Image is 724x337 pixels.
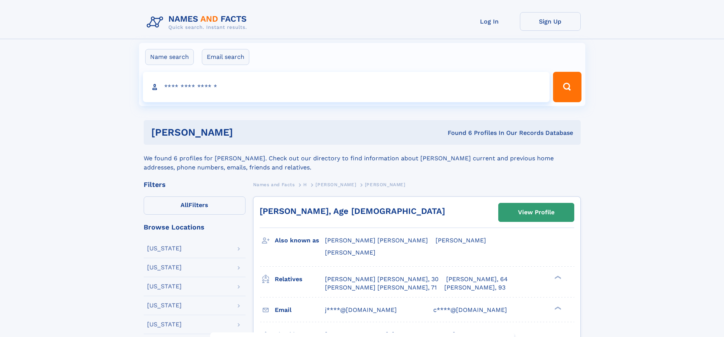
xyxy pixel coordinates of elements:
img: Logo Names and Facts [144,12,253,33]
div: We found 6 profiles for [PERSON_NAME]. Check out our directory to find information about [PERSON_... [144,145,581,172]
div: ❯ [553,275,562,280]
h3: Also known as [275,234,325,247]
h3: Relatives [275,273,325,286]
a: Names and Facts [253,180,295,189]
div: View Profile [518,204,554,221]
a: [PERSON_NAME], Age [DEMOGRAPHIC_DATA] [260,206,445,216]
span: All [181,201,189,209]
a: Log In [459,12,520,31]
h3: Email [275,304,325,316]
div: Filters [144,181,246,188]
div: [US_STATE] [147,321,182,328]
div: [US_STATE] [147,302,182,309]
div: [US_STATE] [147,264,182,271]
label: Email search [202,49,249,65]
div: [US_STATE] [147,283,182,290]
span: [PERSON_NAME] [PERSON_NAME] [325,237,428,244]
span: H [303,182,307,187]
label: Filters [144,196,246,215]
a: [PERSON_NAME] [315,180,356,189]
a: H [303,180,307,189]
a: [PERSON_NAME], 93 [444,283,505,292]
h1: [PERSON_NAME] [151,128,341,137]
span: [PERSON_NAME] [436,237,486,244]
div: Found 6 Profiles In Our Records Database [340,129,573,137]
button: Search Button [553,72,581,102]
a: [PERSON_NAME], 64 [446,275,508,283]
a: [PERSON_NAME] [PERSON_NAME], 71 [325,283,437,292]
span: [PERSON_NAME] [365,182,406,187]
span: [PERSON_NAME] [315,182,356,187]
a: View Profile [499,203,574,222]
div: [US_STATE] [147,245,182,252]
a: Sign Up [520,12,581,31]
input: search input [143,72,550,102]
div: ❯ [553,305,562,310]
div: Browse Locations [144,224,246,231]
span: [PERSON_NAME] [325,249,375,256]
label: Name search [145,49,194,65]
a: [PERSON_NAME] [PERSON_NAME], 30 [325,275,439,283]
